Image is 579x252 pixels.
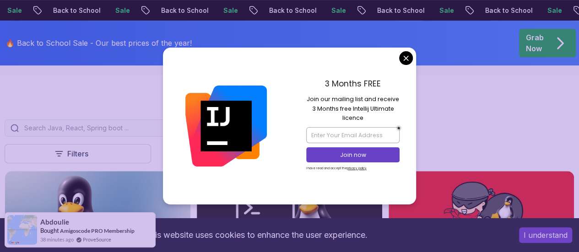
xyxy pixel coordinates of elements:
p: Sale [224,6,253,15]
p: Back to School [270,6,332,15]
p: Sale [548,6,577,15]
p: Back to School [378,6,440,15]
p: Sale [8,6,37,15]
a: ProveSource [83,236,111,243]
button: Filters [5,144,151,163]
p: Back to School [54,6,116,15]
p: Sale [332,6,361,15]
span: Abdoulie [40,218,69,226]
div: This website uses cookies to enhance the user experience. [7,225,505,245]
button: Accept cookies [519,227,572,243]
p: Back to School [486,6,548,15]
a: Amigoscode PRO Membership [60,227,135,234]
input: Search Java, React, Spring boot ... [22,123,233,133]
p: Back to School [162,6,224,15]
p: Sale [116,6,145,15]
p: Sale [440,6,469,15]
span: Bought [40,227,59,234]
span: 38 minutes ago [40,236,74,243]
p: Grab Now [526,32,544,54]
img: provesource social proof notification image [7,215,37,245]
p: Filters [67,148,88,159]
p: 🔥 Back to School Sale - Our best prices of the year! [5,38,192,48]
